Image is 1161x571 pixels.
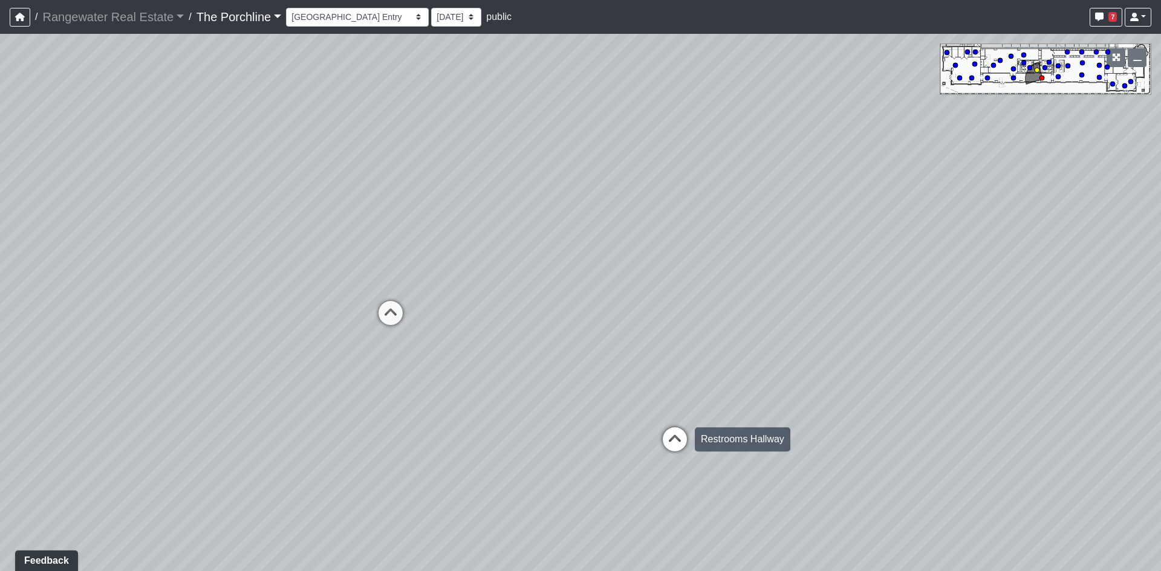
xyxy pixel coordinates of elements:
[42,5,184,29] a: Rangewater Real Estate
[197,5,282,29] a: The Porchline
[184,5,196,29] span: /
[486,11,512,22] span: public
[30,5,42,29] span: /
[1090,8,1122,27] button: 7
[1108,12,1117,22] span: 7
[9,547,80,571] iframe: Ybug feedback widget
[695,427,790,451] div: Restrooms Hallway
